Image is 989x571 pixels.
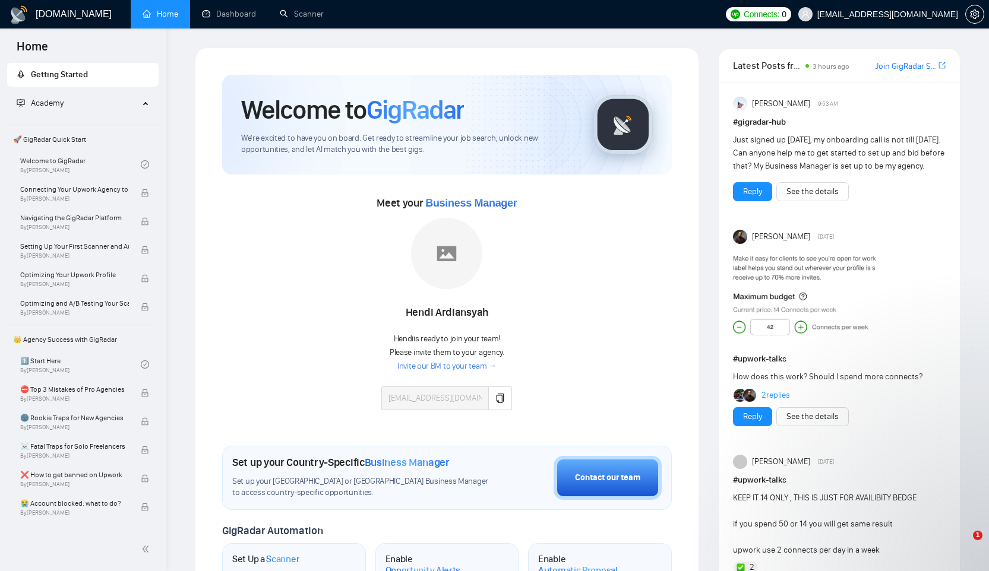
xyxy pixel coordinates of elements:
[733,474,946,487] h1: # upwork-talks
[381,303,512,323] div: Hendi Ardiansyah
[744,8,779,21] span: Connects:
[495,394,505,403] span: copy
[202,9,256,19] a: dashboardDashboard
[141,303,149,311] span: lock
[390,347,504,357] span: Please invite them to your agency.
[20,412,129,424] span: 🌚 Rookie Traps for New Agencies
[141,217,149,226] span: lock
[20,452,129,459] span: By [PERSON_NAME]
[425,197,517,209] span: Business Manager
[20,424,129,431] span: By [PERSON_NAME]
[366,94,464,126] span: GigRadar
[733,97,747,111] img: Anisuzzaman Khan
[280,9,324,19] a: searchScanner
[20,297,129,309] span: Optimizing and A/B Testing Your Scanner for Better Results
[7,63,159,87] li: Getting Started
[241,133,574,156] span: We're excited to have you on board. Get ready to streamline your job search, unlock new opportuni...
[593,95,653,154] img: gigradar-logo.png
[20,240,129,252] span: Setting Up Your First Scanner and Auto-Bidder
[20,212,129,224] span: Navigating the GigRadar Platform
[973,531,982,540] span: 1
[232,476,490,499] span: Set up your [GEOGRAPHIC_DATA] or [GEOGRAPHIC_DATA] Business Manager to access country-specific op...
[20,509,129,516] span: By [PERSON_NAME]
[20,309,129,316] span: By [PERSON_NAME]
[488,386,512,410] button: copy
[965,9,984,19] a: setting
[782,8,786,21] span: 0
[743,185,762,198] a: Reply
[141,360,149,369] span: check-circle
[141,246,149,254] span: lock
[141,446,149,454] span: lock
[266,553,299,565] span: Scanner
[733,493,917,555] span: KEEP IT 14 ONLY , THIS IS JUST FOR AVAILIBITY BEDGE if you spend 50 or 14 you will get same resul...
[20,497,129,509] span: 😭 Account blocked: what to do?
[965,5,984,24] button: setting
[20,526,129,538] span: 🔓 Unblocked cases: review
[8,328,157,351] span: 👑 Agency Success with GigRadar
[786,185,839,198] a: See the details
[365,456,450,469] span: Business Manager
[20,281,129,288] span: By [PERSON_NAME]
[10,5,29,24] img: logo
[733,353,946,366] h1: # upwork-talks
[733,182,772,201] button: Reply
[20,269,129,281] span: Optimizing Your Upwork Profile
[17,98,64,108] span: Academy
[7,38,58,63] span: Home
[143,9,178,19] a: homeHome
[733,230,747,244] img: Bikon Kumar Das
[397,361,497,372] a: Invite our BM to your team →
[733,407,772,426] button: Reply
[575,471,640,484] div: Contact our team
[141,503,149,511] span: lock
[949,531,977,559] iframe: Intercom live chat
[813,62,849,71] span: 3 hours ago
[20,440,129,452] span: ☠️ Fatal Traps for Solo Freelancers
[20,383,129,395] span: ⛔ Top 3 Mistakes of Pro Agencies
[776,182,849,201] button: See the details
[801,10,810,18] span: user
[20,252,129,259] span: By [PERSON_NAME]
[20,395,129,402] span: By [PERSON_NAME]
[818,231,834,242] span: [DATE]
[743,410,762,423] a: Reply
[232,553,299,565] h1: Set Up a
[222,524,323,537] span: GigRadar Automation
[141,474,149,483] span: lock
[752,230,810,243] span: [PERSON_NAME]
[31,69,88,80] span: Getting Started
[752,455,810,468] span: [PERSON_NAME]
[554,456,662,500] button: Contact our team
[141,417,149,426] span: lock
[752,97,810,110] span: [PERSON_NAME]
[743,389,756,402] img: Bikon Kumar Das
[733,135,944,171] span: Just signed up [DATE], my onboarding call is not till [DATE]. Can anyone help me to get started t...
[733,58,802,73] span: Latest Posts from the GigRadar Community
[241,94,464,126] h1: Welcome to
[411,218,482,289] img: placeholder.png
[141,274,149,283] span: lock
[377,196,517,210] span: Meet your
[733,372,922,382] span: How does this work? Should I spend more connects?
[31,98,64,108] span: Academy
[141,160,149,169] span: check-circle
[762,389,790,401] a: 2replies
[939,61,946,70] span: export
[731,9,740,19] img: upwork-logo.png
[733,249,876,344] img: F09BACM5LAK-image.png
[8,128,157,151] span: 🚀 GigRadar Quick Start
[17,99,25,107] span: fund-projection-screen
[734,389,747,402] img: Umer
[939,60,946,71] a: export
[818,99,838,109] span: 9:53 AM
[141,189,149,197] span: lock
[875,60,936,73] a: Join GigRadar Slack Community
[20,183,129,195] span: Connecting Your Upwork Agency to GigRadar
[20,151,141,177] a: Welcome to GigRadarBy[PERSON_NAME]
[20,469,129,481] span: ❌ How to get banned on Upwork
[394,334,500,344] span: Hendi is ready to join your team!
[20,351,141,378] a: 1️⃣ Start HereBy[PERSON_NAME]
[776,407,849,426] button: See the details
[232,456,450,469] h1: Set up your Country-Specific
